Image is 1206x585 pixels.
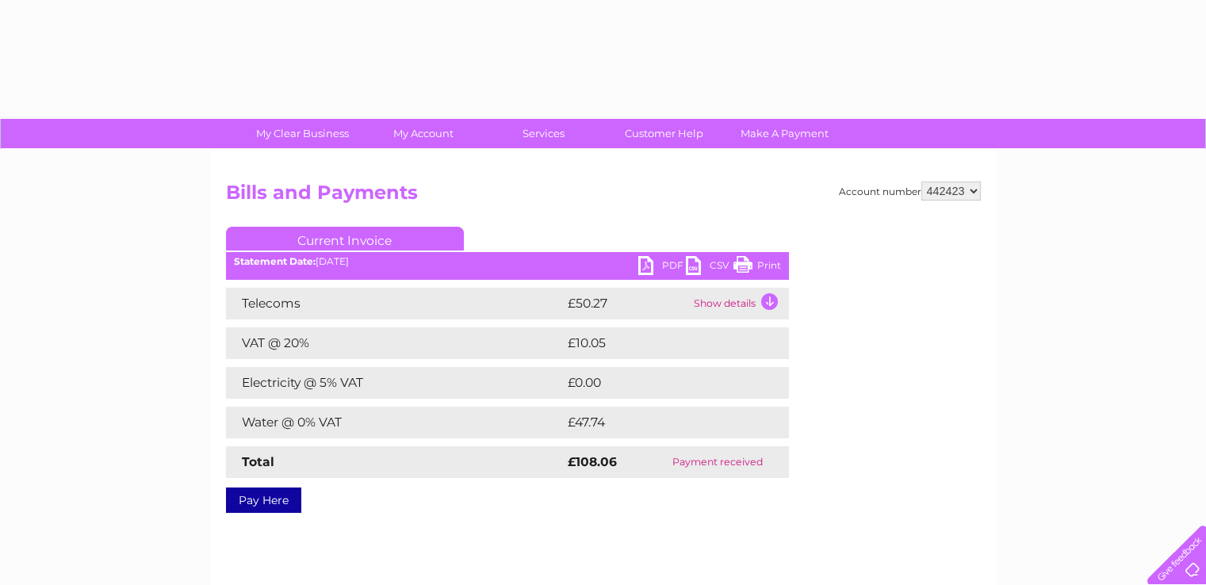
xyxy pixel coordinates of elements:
[719,119,850,148] a: Make A Payment
[564,407,756,438] td: £47.74
[226,407,564,438] td: Water @ 0% VAT
[564,327,756,359] td: £10.05
[242,454,274,469] strong: Total
[226,288,564,319] td: Telecoms
[226,182,981,212] h2: Bills and Payments
[568,454,617,469] strong: £108.06
[478,119,609,148] a: Services
[237,119,368,148] a: My Clear Business
[226,256,789,267] div: [DATE]
[564,288,690,319] td: £50.27
[358,119,488,148] a: My Account
[638,256,686,279] a: PDF
[599,119,729,148] a: Customer Help
[564,367,752,399] td: £0.00
[733,256,781,279] a: Print
[686,256,733,279] a: CSV
[646,446,789,478] td: Payment received
[234,255,316,267] b: Statement Date:
[839,182,981,201] div: Account number
[690,288,789,319] td: Show details
[226,227,464,250] a: Current Invoice
[226,367,564,399] td: Electricity @ 5% VAT
[226,327,564,359] td: VAT @ 20%
[226,487,301,513] a: Pay Here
